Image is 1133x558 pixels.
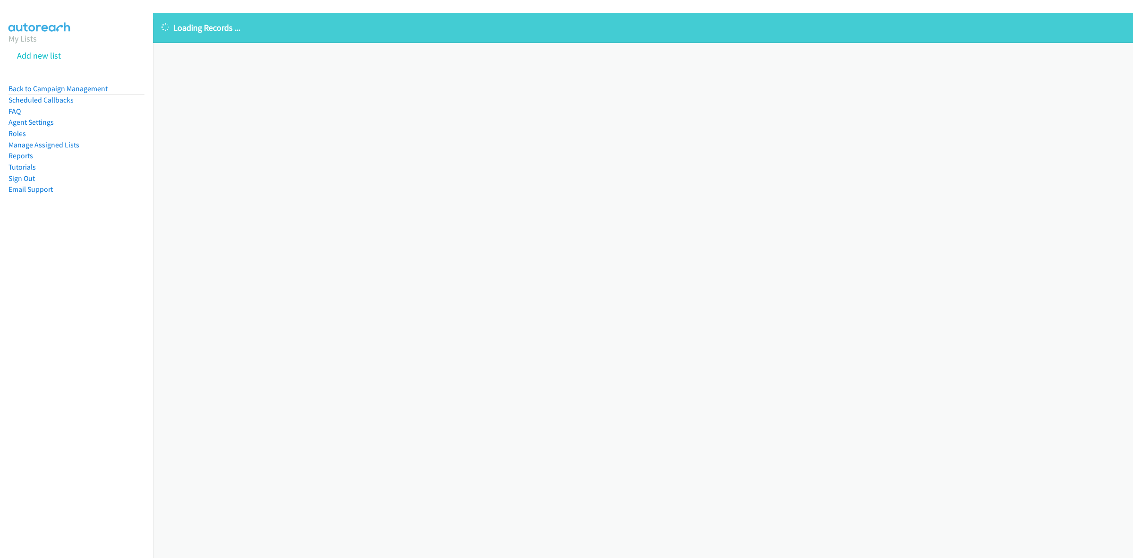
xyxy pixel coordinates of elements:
a: Scheduled Callbacks [8,95,74,104]
a: Tutorials [8,163,36,172]
a: Agent Settings [8,118,54,127]
a: FAQ [8,107,21,116]
a: Sign Out [8,174,35,183]
a: Email Support [8,185,53,194]
a: Reports [8,151,33,160]
p: Loading Records ... [161,21,1125,34]
a: Roles [8,129,26,138]
a: Back to Campaign Management [8,84,108,93]
a: My Lists [8,33,37,44]
a: Add new list [17,50,61,61]
a: Manage Assigned Lists [8,140,79,149]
